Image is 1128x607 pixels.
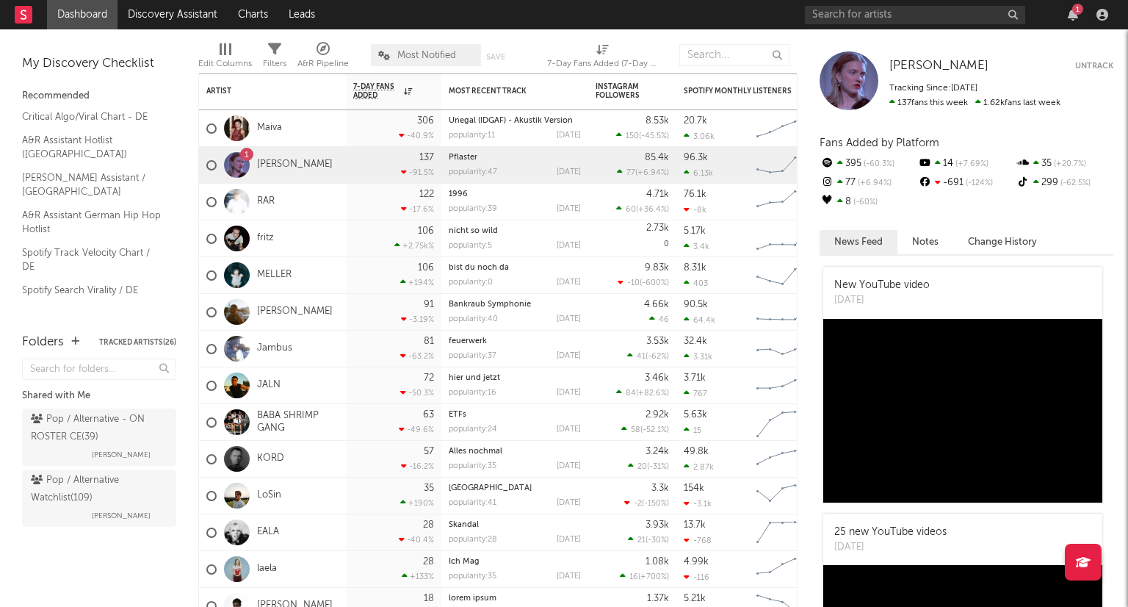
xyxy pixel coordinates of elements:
span: -124 % [963,179,993,187]
div: Recommended [22,87,176,105]
svg: Chart title [750,220,816,257]
div: [DATE] [557,499,581,507]
span: +700 % [640,573,667,581]
button: Untrack [1075,59,1113,73]
div: 3.46k [645,373,669,383]
span: 21 [637,536,646,545]
div: 13.7k [684,520,706,530]
a: feuerwerk [449,337,487,345]
span: 7-Day Fans Added [353,82,400,100]
a: Apple Top 200 / DE [22,305,162,321]
svg: Chart title [750,257,816,294]
div: 96.3k [684,153,708,162]
div: 122 [419,190,434,199]
div: 64.4k [684,315,715,325]
span: -31 % [649,463,667,471]
div: popularity: 39 [449,205,497,213]
a: 1996 [449,190,468,198]
div: 15 [684,425,701,435]
div: popularity: 28 [449,536,497,544]
a: A&R Assistant German Hip Hop Hotlist [22,207,162,237]
a: Skandal [449,521,479,529]
div: Pflaster [449,154,581,162]
button: News Feed [820,230,897,254]
div: Artist [206,87,317,96]
span: 46 [659,316,669,324]
div: hier und jetzt [449,374,581,382]
div: [DATE] [557,168,581,176]
div: ( ) [624,498,669,508]
a: Pop / Alternative Watchlist(109)[PERSON_NAME] [22,470,176,527]
div: Alles nochmal [449,448,581,456]
a: hier und jetzt [449,374,500,382]
div: Pop / Alternative - ON ROSTER CE ( 39 ) [31,411,164,446]
div: Filters [263,37,286,79]
svg: Chart title [750,184,816,220]
div: [DATE] [834,540,947,555]
div: popularity: 47 [449,168,497,176]
span: +36.4 % [638,206,667,214]
div: popularity: 35 [449,462,496,470]
div: ( ) [616,131,669,140]
a: MELLER [257,269,292,281]
div: [DATE] [557,572,581,581]
span: 1.62k fans last week [889,98,1060,107]
input: Search for folders... [22,359,176,380]
div: 28 [423,557,434,567]
div: Folders [22,334,64,351]
span: Tracking Since: [DATE] [889,84,977,93]
div: nicht so wild [449,227,581,235]
span: -2 [634,500,642,508]
div: 57 [424,447,434,456]
div: 1.37k [647,594,669,603]
div: Pop / Alternative Watchlist ( 109 ) [31,472,164,507]
div: 3.93k [646,520,669,530]
div: 18 [424,594,434,603]
div: Bankraub Symphonie [449,301,581,309]
div: A&R Pipeline [297,37,349,79]
div: 3.53k [646,337,669,346]
div: bist du noch da [449,264,581,272]
div: 8 [820,193,917,212]
span: +6.94 % [856,179,892,187]
div: popularity: 5 [449,242,492,250]
div: popularity: 37 [449,352,496,360]
div: 85.4k [645,153,669,162]
div: [DATE] [557,462,581,470]
div: 3.71k [684,373,706,383]
span: +7.69 % [953,160,988,168]
div: 4.71k [646,190,669,199]
div: 306 [417,116,434,126]
a: BABA SHRIMP GANG [257,410,339,435]
div: [DATE] [557,279,581,287]
div: [DATE] [557,205,581,213]
div: popularity: 24 [449,425,497,434]
div: 25 new YouTube videos [834,525,947,540]
div: popularity: 11 [449,132,495,140]
div: 137 [419,153,434,162]
div: New YouTube video [834,278,930,293]
div: 49.8k [684,447,709,456]
span: -60.3 % [861,160,894,168]
div: ( ) [628,461,669,471]
div: -63.2 % [400,351,434,361]
div: +133 % [402,572,434,581]
div: -768 [684,536,712,545]
input: Search for artists [805,6,1025,24]
div: 154k [684,484,704,493]
div: 35 [424,484,434,493]
div: +190 % [400,498,434,508]
div: Spotify Monthly Listeners [684,87,794,96]
div: Mailand [449,484,581,492]
div: 3.24k [646,447,669,456]
div: -16.2 % [401,461,434,471]
div: ( ) [618,278,669,287]
a: [GEOGRAPHIC_DATA] [449,484,532,492]
div: 28 [423,520,434,530]
div: -691 [917,173,1015,193]
a: LoSin [257,489,281,502]
a: [PERSON_NAME] Assistant / [GEOGRAPHIC_DATA] [22,170,162,200]
div: 72 [424,373,434,383]
div: 4.66k [644,300,669,309]
a: JALN [257,379,281,392]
